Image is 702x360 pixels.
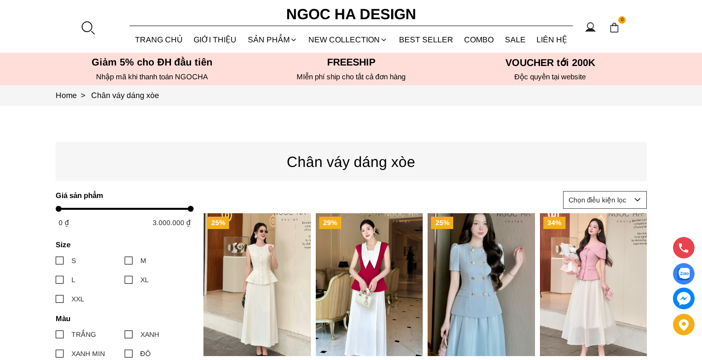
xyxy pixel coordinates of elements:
a: Link to Chân váy dáng xòe [91,91,159,99]
a: Display image [673,263,695,285]
h6: MIễn phí ship cho tất cả đơn hàng [255,72,448,81]
img: img-CART-ICON-ksit0nf1 [609,22,620,33]
font: Giảm 5% cho ĐH đầu tiên [92,57,212,67]
div: L [71,274,75,285]
h4: Giá sản phẩm [56,191,187,199]
img: Display image [677,268,690,280]
img: Jenni Set_ Áo Vest Cổ Tròn Đính Cúc, Chân Váy Tơ Màu Xanh A1051+CV132 [428,213,535,356]
img: Milan Set _ Áo Cut Out Tùng Không Tay Kết Hợp Chân Váy Xếp Ly A1080+CV139 [203,213,311,356]
a: Product image - Sara Skirt_ Chân Váy Xếp Ly Màu Trắng CV135 [315,213,423,356]
span: 0 [618,16,626,24]
h6: Độc quyền tại website [454,72,647,81]
p: Chân váy dáng xòe [56,150,647,173]
a: TRANG CHỦ [130,27,189,53]
a: BEST SELLER [394,27,459,53]
div: XANH MIN [71,348,105,359]
div: SẢN PHẨM [242,27,303,53]
h4: Màu [56,314,187,323]
font: Freeship [327,57,375,67]
a: Link to Home [56,91,91,99]
a: Product image - Venus Skirt_ Chân Váy Xòe Màu Kem CV131 [539,213,647,356]
a: Combo [459,27,500,53]
span: 0 ₫ [59,219,69,227]
span: 3.000.000 ₫ [153,219,191,227]
a: NEW COLLECTION [303,27,394,53]
div: M [140,255,146,266]
font: Nhập mã khi thanh toán NGOCHA [96,72,208,81]
img: Sara Skirt_ Chân Váy Xếp Ly Màu Trắng CV135 [315,213,423,356]
div: XL [140,274,149,285]
h5: VOUCHER tới 200K [454,57,647,68]
a: LIÊN HỆ [531,27,573,53]
a: GIỚI THIỆU [188,27,242,53]
span: > [77,91,89,99]
a: messenger [673,288,695,309]
h4: Size [56,240,187,249]
a: Product image - Milan Set _ Áo Cut Out Tùng Không Tay Kết Hợp Chân Váy Xếp Ly A1080+CV139 [203,213,311,356]
div: XXL [71,294,84,304]
div: S [71,255,76,266]
div: ĐỎ [140,348,151,359]
div: XANH [140,329,159,340]
img: Venus Skirt_ Chân Váy Xòe Màu Kem CV131 [539,213,647,356]
a: Product image - Jenni Set_ Áo Vest Cổ Tròn Đính Cúc, Chân Váy Tơ Màu Xanh A1051+CV132 [428,213,535,356]
a: SALE [500,27,532,53]
div: TRẮNG [71,329,96,340]
a: Ngoc Ha Design [277,2,425,26]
